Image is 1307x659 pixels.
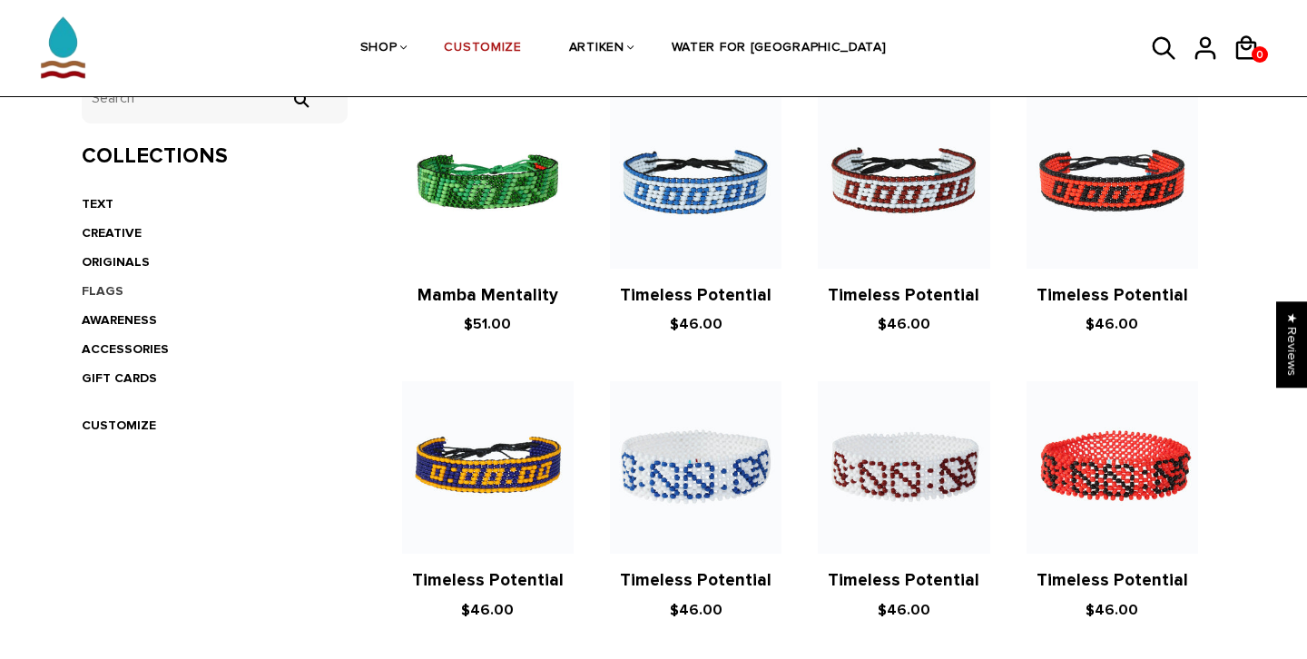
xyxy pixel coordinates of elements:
span: 0 [1252,44,1268,66]
a: GIFT CARDS [82,370,157,386]
a: CUSTOMIZE [444,1,521,97]
input: Search [82,74,348,123]
a: ACCESSORIES [82,341,169,357]
div: Click to open Judge.me floating reviews tab [1276,301,1307,388]
span: $46.00 [878,601,930,619]
a: ORIGINALS [82,254,150,270]
span: $46.00 [1086,601,1138,619]
a: Timeless Potential [1037,285,1188,306]
a: 0 [1252,46,1268,63]
a: CUSTOMIZE [82,418,156,433]
a: AWARENESS [82,312,157,328]
a: TEXT [82,196,113,211]
a: Timeless Potential [412,570,564,591]
a: Timeless Potential [620,285,771,306]
span: $46.00 [1086,315,1138,333]
h3: Collections [82,143,348,170]
a: ARTIKEN [569,1,624,97]
a: Mamba Mentality [418,285,558,306]
a: FLAGS [82,283,123,299]
a: WATER FOR [GEOGRAPHIC_DATA] [672,1,887,97]
a: Timeless Potential [1037,570,1188,591]
a: Timeless Potential [620,570,771,591]
a: Timeless Potential [828,570,979,591]
a: Timeless Potential [828,285,979,306]
span: $46.00 [461,601,514,619]
span: $46.00 [670,601,722,619]
span: $46.00 [878,315,930,333]
a: CREATIVE [82,225,142,241]
span: $51.00 [464,315,511,333]
span: $46.00 [670,315,722,333]
a: SHOP [360,1,398,97]
input: Search [282,92,319,108]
